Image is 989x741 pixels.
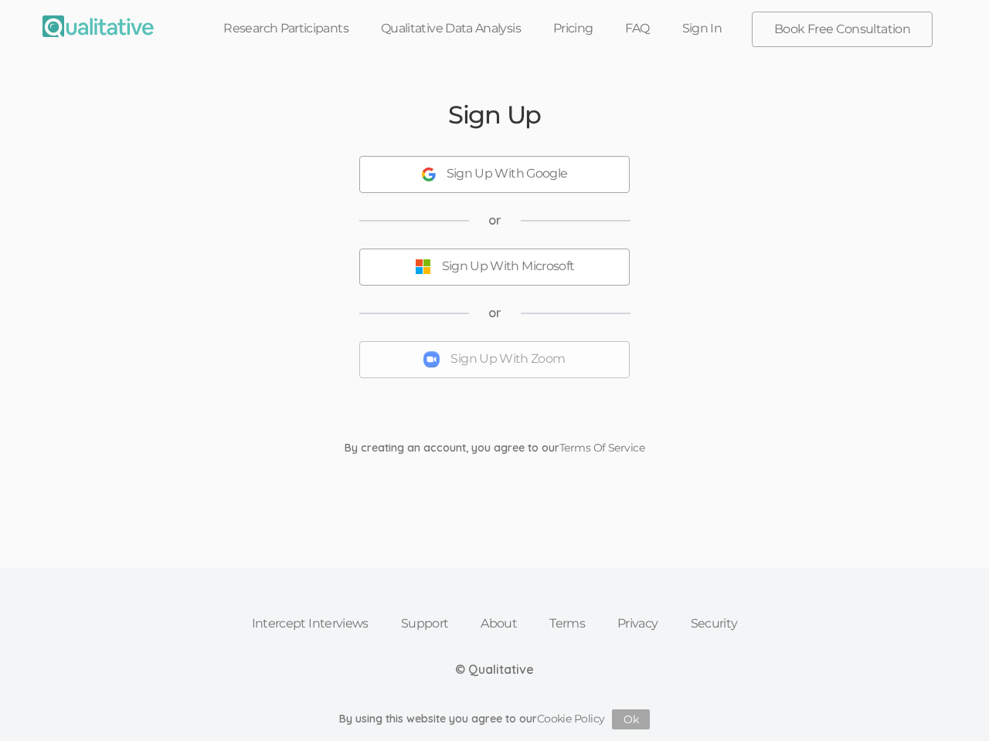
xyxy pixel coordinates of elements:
button: Sign Up With Microsoft [359,249,630,286]
a: Security [675,607,754,641]
a: About [464,607,533,641]
div: Sign Up With Microsoft [442,258,575,276]
div: © Qualitative [455,661,534,678]
a: Terms [533,607,601,641]
img: Sign Up With Microsoft [415,259,431,275]
a: Cookie Policy [537,712,605,726]
div: Sign Up With Zoom [450,350,565,368]
a: Research Participants [207,12,365,46]
button: Ok [612,709,650,729]
a: Pricing [537,12,610,46]
span: or [488,211,501,229]
button: Sign Up With Google [359,156,630,193]
div: By creating an account, you agree to our [333,440,656,455]
div: By using this website you agree to our [339,709,651,729]
img: Qualitative [42,15,154,37]
a: Support [385,607,465,641]
a: Terms Of Service [559,441,644,455]
span: or [488,304,501,322]
a: Intercept Interviews [236,607,385,641]
a: Book Free Consultation [753,12,932,46]
a: Sign In [666,12,739,46]
img: Sign Up With Zoom [423,351,440,367]
button: Sign Up With Zoom [359,341,630,378]
iframe: Chat Widget [912,667,989,741]
a: FAQ [609,12,665,46]
a: Qualitative Data Analysis [365,12,537,46]
h2: Sign Up [448,101,541,128]
div: Sign Up With Google [447,165,568,183]
img: Sign Up With Google [422,167,436,181]
a: Privacy [601,607,675,641]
